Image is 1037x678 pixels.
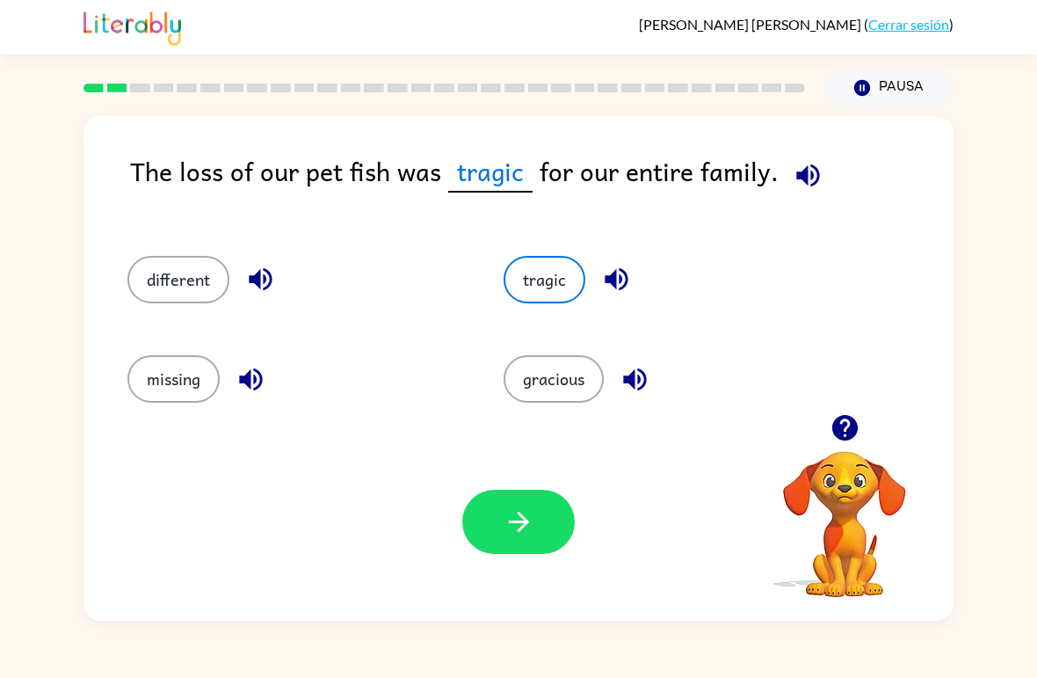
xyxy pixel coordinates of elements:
a: Cerrar sesión [868,16,949,33]
button: gracious [504,355,604,403]
button: tragic [504,256,585,303]
span: [PERSON_NAME] [PERSON_NAME] [639,16,864,33]
img: Literably [83,7,181,46]
div: The loss of our pet fish was for our entire family. [130,151,954,221]
video: Tu navegador debe admitir la reproducción de archivos .mp4 para usar Literably. Intenta usar otro... [757,424,932,600]
button: different [127,256,229,303]
div: ( ) [639,16,954,33]
button: missing [127,355,220,403]
span: tragic [448,151,533,193]
button: Pausa [826,68,954,108]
